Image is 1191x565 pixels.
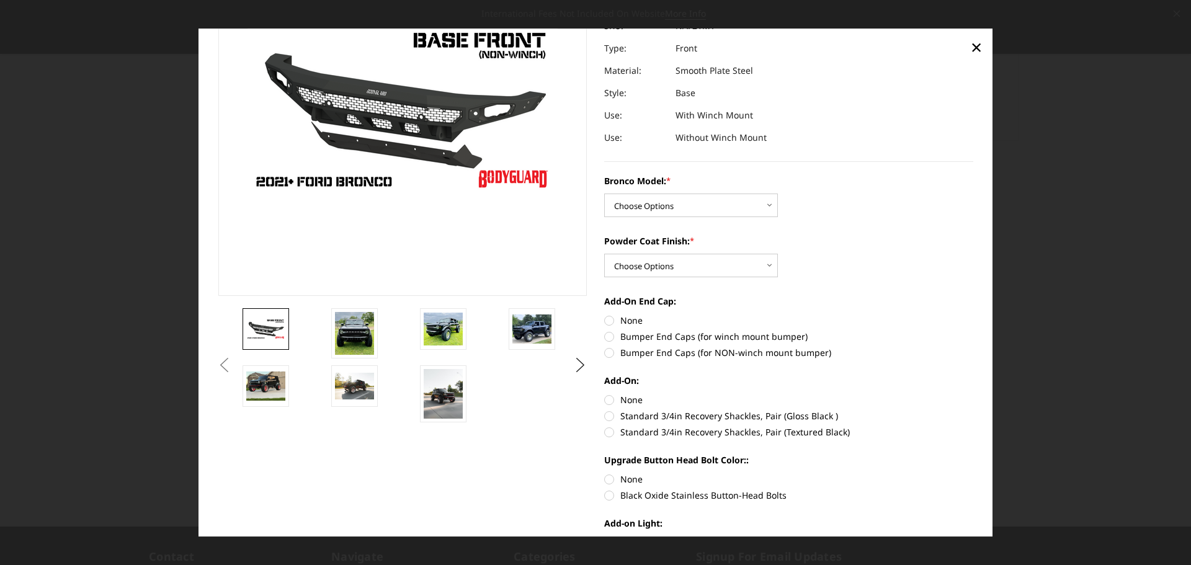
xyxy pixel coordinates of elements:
dd: With Winch Mount [676,104,753,127]
label: Standard 3/4in Recovery Shackles, Pair (Textured Black) [604,425,973,438]
label: Upgrade Button Head Bolt Color:: [604,453,973,466]
label: Add-on Light: [604,517,973,530]
span: × [971,33,982,60]
img: Bronco Base Front (non-winch) [512,314,551,344]
dt: Material: [604,60,666,82]
dt: Use: [604,127,666,149]
dd: Front [676,37,697,60]
label: Black Oxide Stainless Button-Head Bolts [604,489,973,502]
label: None [604,314,973,327]
dt: Use: [604,104,666,127]
img: Bronco Base Front (non-winch) [246,318,285,340]
img: Bronco Base Front (non-winch) [335,373,374,399]
img: Bronco Base Front (non-winch) [335,312,374,355]
label: Add-On: [604,374,973,387]
label: None [604,393,973,406]
dd: Smooth Plate Steel [676,60,753,82]
button: Next [571,356,590,375]
label: Add-On End Cap: [604,295,973,308]
label: Powder Coat Finish: [604,234,973,247]
img: Bronco Base Front (non-winch) [424,369,463,419]
label: None [604,536,973,549]
label: None [604,473,973,486]
button: Previous [215,356,234,375]
dd: Base [676,82,695,104]
label: Bumper End Caps (for NON-winch mount bumper) [604,346,973,359]
iframe: Chat Widget [1129,505,1191,565]
label: Bronco Model: [604,174,973,187]
img: Bronco Base Front (non-winch) [424,313,463,346]
dd: Without Winch Mount [676,127,767,149]
dt: Style: [604,82,666,104]
label: Bumper End Caps (for winch mount bumper) [604,330,973,343]
a: Close [966,37,986,57]
label: Standard 3/4in Recovery Shackles, Pair (Gloss Black ) [604,409,973,422]
img: Bronco Base Front (non-winch) [246,371,285,401]
dt: Type: [604,37,666,60]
